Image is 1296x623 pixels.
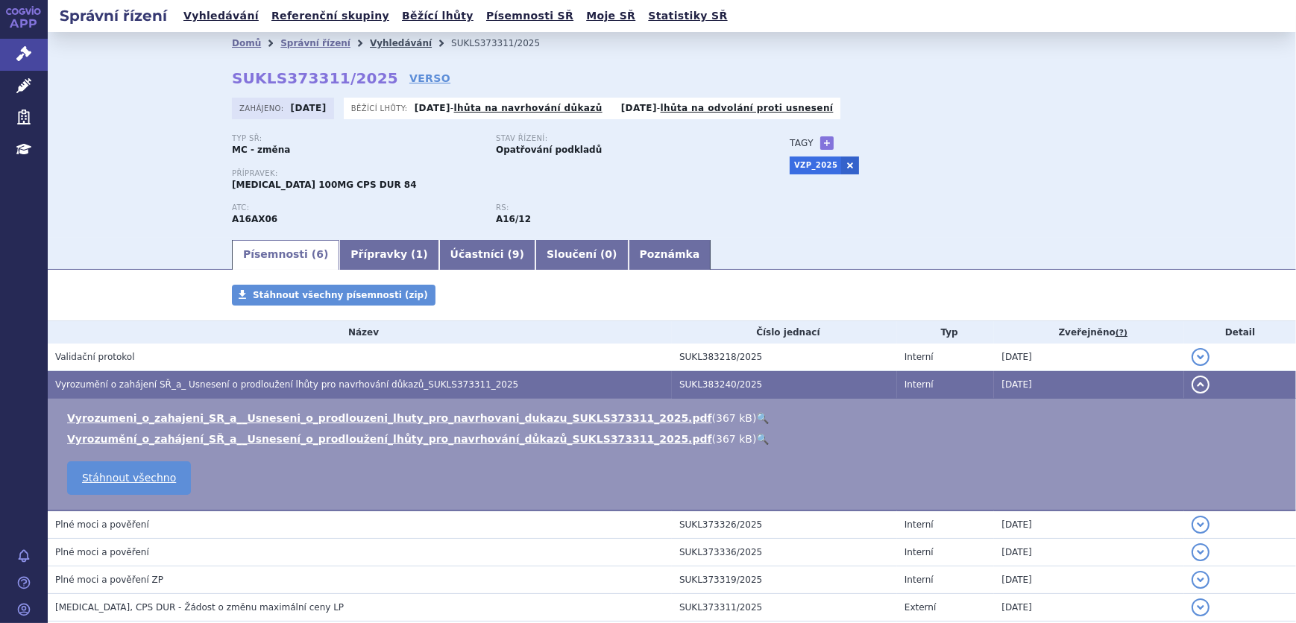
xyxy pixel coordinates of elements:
p: - [415,102,603,114]
span: 9 [512,248,520,260]
strong: [DATE] [415,103,450,113]
strong: miglustat [496,214,531,224]
td: SUKL373311/2025 [672,594,897,622]
a: Domů [232,38,261,48]
strong: [DATE] [291,103,327,113]
span: Validační protokol [55,352,135,362]
td: [DATE] [994,371,1184,399]
a: Moje SŘ [582,6,640,26]
strong: SUKLS373311/2025 [232,69,398,87]
a: Poznámka [629,240,711,270]
a: Stáhnout všechny písemnosti (zip) [232,285,435,306]
span: ZAVESCA, CPS DUR - Žádost o změnu maximální ceny LP [55,602,344,613]
a: Běžící lhůty [397,6,478,26]
td: SUKL373336/2025 [672,539,897,566]
span: Plné moci a pověření [55,519,149,530]
td: [DATE] [994,566,1184,594]
td: [DATE] [994,510,1184,539]
span: Běžící lhůty: [351,102,411,114]
a: Písemnosti (6) [232,240,339,270]
a: VERSO [409,71,450,86]
strong: Opatřování podkladů [496,145,602,155]
li: SUKLS373311/2025 [451,32,559,54]
strong: MIGLUSTAT [232,214,277,224]
a: Vyhledávání [370,38,432,48]
span: 0 [605,248,612,260]
a: 🔍 [757,412,770,424]
a: Přípravky (1) [339,240,438,270]
span: Interní [905,575,934,585]
td: SUKL373326/2025 [672,510,897,539]
button: detail [1192,571,1210,589]
span: 367 kB [716,433,752,445]
a: Vyhledávání [179,6,263,26]
td: SUKL383240/2025 [672,371,897,399]
th: Název [48,321,672,344]
p: Stav řízení: [496,134,745,143]
span: Zahájeno: [239,102,286,114]
td: SUKL383218/2025 [672,344,897,371]
span: Stáhnout všechny písemnosti (zip) [253,290,428,300]
a: Účastníci (9) [439,240,535,270]
span: 367 kB [716,412,752,424]
abbr: (?) [1116,328,1127,338]
th: Číslo jednací [672,321,897,344]
button: detail [1192,543,1210,561]
button: detail [1192,376,1210,393]
p: - [621,102,834,114]
span: Plné moci a pověření ZP [55,575,163,585]
p: Typ SŘ: [232,134,481,143]
a: Písemnosti SŘ [482,6,578,26]
span: Interní [905,379,934,390]
a: Vyrozumeni_o_zahajeni_SR_a__Usneseni_o_prodlouzeni_lhuty_pro_navrhovani_dukazu_SUKLS373311_2025.pdf [67,412,712,424]
a: Stáhnout všechno [67,461,191,495]
th: Typ [897,321,994,344]
p: Přípravek: [232,169,760,178]
button: detail [1192,516,1210,534]
li: ( ) [67,411,1281,426]
a: Správní řízení [280,38,350,48]
a: lhůta na odvolání proti usnesení [661,103,834,113]
span: Interní [905,352,934,362]
h3: Tagy [790,134,814,152]
strong: MC - změna [232,145,290,155]
span: Externí [905,602,936,613]
button: detail [1192,598,1210,616]
p: ATC: [232,203,481,212]
th: Detail [1184,321,1296,344]
a: Sloučení (0) [535,240,628,270]
a: lhůta na navrhování důkazů [454,103,603,113]
span: Vyrozumění o zahájení SŘ_a_ Usnesení o prodloužení lhůty pro navrhování důkazů_SUKLS373311_2025 [55,379,518,390]
td: [DATE] [994,539,1184,566]
button: detail [1192,348,1210,366]
a: 🔍 [757,433,770,445]
p: RS: [496,203,745,212]
span: Plné moci a pověření [55,547,149,557]
strong: [DATE] [621,103,657,113]
a: Vyrozumění_o_zahájení_SŘ_a__Usnesení_o_prodloužení_lhůty_pro_navrhování_důkazů_SUKLS373311_2025.pdf [67,433,712,445]
a: Statistiky SŘ [644,6,732,26]
td: SUKL373319/2025 [672,566,897,594]
a: VZP_2025 [790,156,841,174]
li: ( ) [67,431,1281,446]
a: Referenční skupiny [267,6,394,26]
span: Interní [905,547,934,557]
span: 6 [316,248,324,260]
span: Interní [905,519,934,530]
h2: Správní řízení [48,5,179,26]
td: [DATE] [994,594,1184,622]
td: [DATE] [994,344,1184,371]
th: Zveřejněno [994,321,1184,344]
span: 1 [416,248,424,260]
a: + [820,136,834,150]
span: [MEDICAL_DATA] 100MG CPS DUR 84 [232,180,417,190]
